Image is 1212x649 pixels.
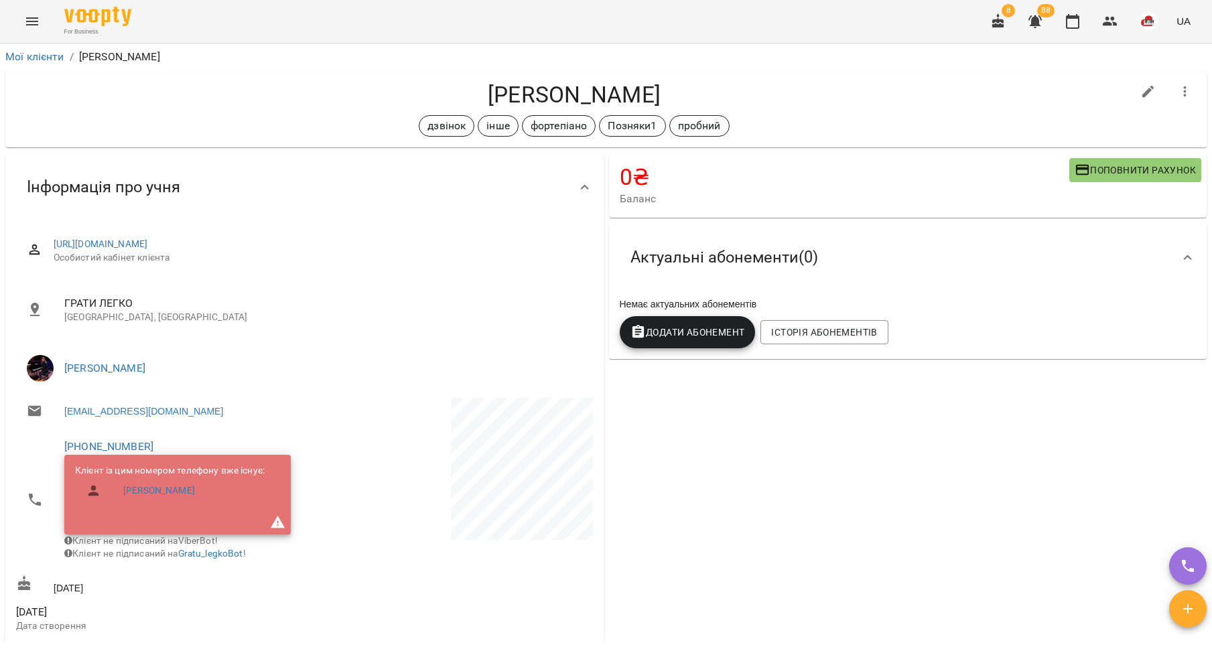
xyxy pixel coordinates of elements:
span: Інформація про учня [27,177,180,198]
p: Позняки1 [608,118,657,134]
span: Поповнити рахунок [1075,162,1196,178]
a: Gratu_legkoBot [178,548,243,559]
p: [PERSON_NAME] [79,49,160,65]
p: фортепіано [531,118,587,134]
img: Voopty Logo [64,7,131,26]
p: дзвінок [427,118,466,134]
a: [EMAIL_ADDRESS][DOMAIN_NAME] [64,405,223,418]
p: [GEOGRAPHIC_DATA], [GEOGRAPHIC_DATA] [64,311,582,324]
span: Баланс [620,191,1069,207]
span: Додати Абонемент [630,324,745,340]
button: UA [1171,9,1196,33]
span: Клієнт не підписаний на ViberBot! [64,535,218,546]
div: Актуальні абонементи(0) [609,223,1207,292]
span: Історія абонементів [771,324,877,340]
div: пробний [669,115,730,137]
div: дзвінок [419,115,474,137]
a: [PERSON_NAME] [123,484,195,498]
span: 88 [1037,4,1055,17]
a: Мої клієнти [5,50,64,63]
a: [PERSON_NAME] [64,362,145,374]
img: Юлія КРАВЧЕНКО [27,355,54,382]
span: Особистий кабінет клієнта [54,251,582,265]
div: [DATE] [13,573,304,597]
div: інше [478,115,519,137]
nav: breadcrumb [5,49,1207,65]
span: ГРАТИ ЛЕГКО [64,295,582,311]
button: Додати Абонемент [620,316,756,348]
p: Дата створення [16,620,301,633]
h4: 0 ₴ [620,163,1069,191]
p: пробний [678,118,721,134]
div: фортепіано [522,115,596,137]
h4: [PERSON_NAME] [16,81,1132,109]
button: Menu [16,5,48,38]
span: [DATE] [16,604,301,620]
div: Позняки1 [599,115,665,137]
span: Клієнт не підписаний на ! [64,548,246,559]
p: інше [486,118,510,134]
span: UA [1176,14,1191,28]
a: [URL][DOMAIN_NAME] [54,238,148,249]
button: Історія абонементів [760,320,888,344]
img: 42377b0de29e0fb1f7aad4b12e1980f7.jpeg [1139,12,1158,31]
ul: Клієнт із цим номером телефону вже існує: [75,464,265,509]
button: Поповнити рахунок [1069,158,1201,182]
div: Інформація про учня [5,153,604,222]
a: [PHONE_NUMBER] [64,440,153,453]
span: Актуальні абонементи ( 0 ) [630,247,818,268]
div: Немає актуальних абонементів [617,295,1199,313]
li: / [70,49,74,65]
span: For Business [64,27,131,36]
span: 8 [1002,4,1015,17]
